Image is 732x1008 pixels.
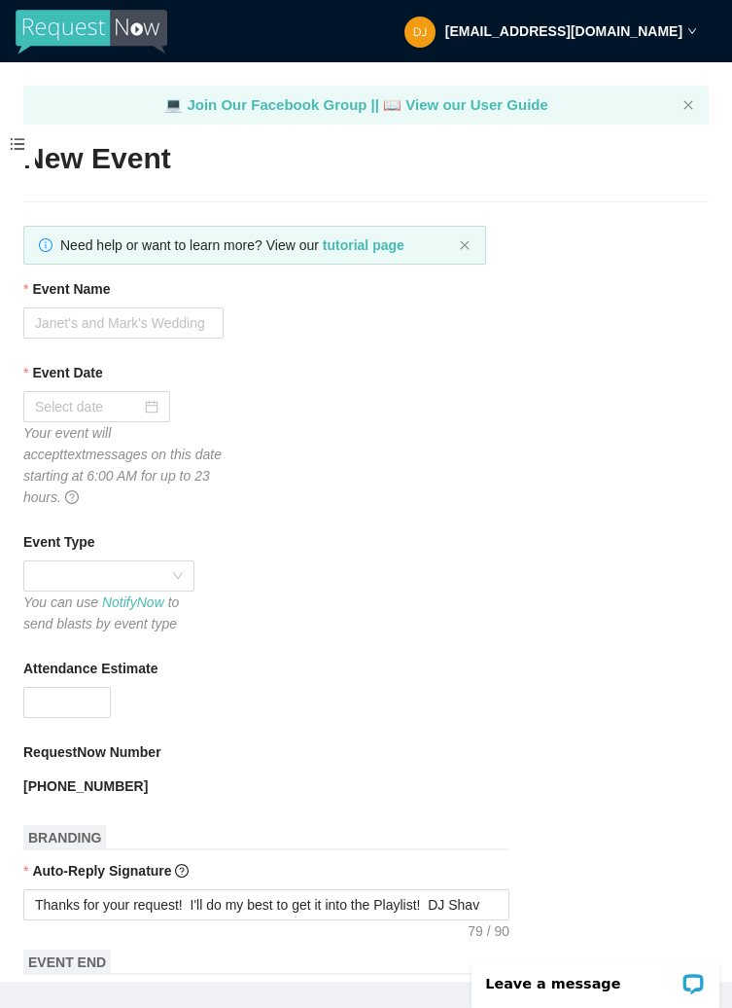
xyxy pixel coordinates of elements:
[23,139,709,179] h2: New Event
[459,239,471,252] button: close
[682,99,694,112] button: close
[682,99,694,111] span: close
[39,238,52,252] span: info-circle
[323,237,404,253] a: tutorial page
[383,96,548,113] a: laptop View our User Guide
[687,26,697,36] span: down
[23,950,111,975] span: EVENT END
[23,592,194,634] div: You can use to send blasts by event type
[459,239,471,251] span: close
[445,23,682,39] strong: [EMAIL_ADDRESS][DOMAIN_NAME]
[23,889,509,920] textarea: Thanks for your request! I'll do my best to get it into the Playlist! DJ Shav
[32,362,102,383] b: Event Date
[23,658,157,679] b: Attendance Estimate
[404,17,436,48] img: e5450709e832c53f0178c82f36c8557b
[35,396,141,417] input: Select date
[164,96,183,113] span: laptop
[23,307,224,339] input: Janet's and Mark's Wedding
[175,864,189,878] span: question-circle
[60,237,404,253] span: Need help or want to learn more? View our
[23,825,106,850] span: BRANDING
[23,741,161,763] b: RequestNow Number
[23,531,95,553] b: Event Type
[32,278,110,300] b: Event Name
[65,490,79,504] span: question-circle
[164,96,383,113] a: laptop Join Our Facebook Group ||
[23,778,148,794] b: [PHONE_NUMBER]
[23,425,222,505] i: Your event will accept text messages on this date starting at 6:00 AM for up to 23 hours.
[383,96,401,113] span: laptop
[32,863,171,879] b: Auto-Reply Signature
[459,947,732,1008] iframe: LiveChat chat widget
[16,10,167,54] img: RequestNow
[102,594,164,610] a: NotifyNow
